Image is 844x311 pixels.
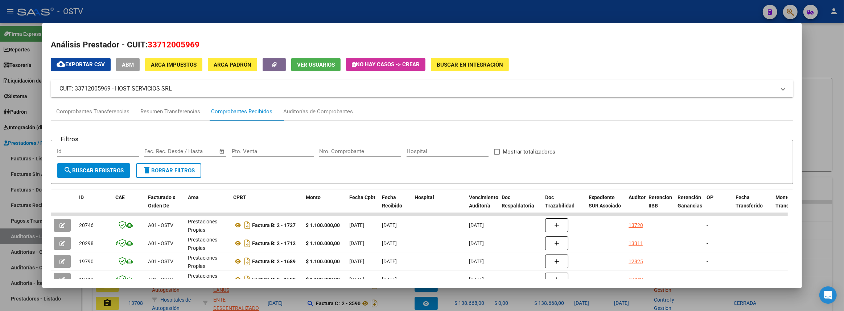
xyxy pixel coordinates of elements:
[148,40,199,49] span: 33712005969
[349,222,364,228] span: [DATE]
[431,58,509,71] button: Buscar en Integración
[379,190,412,222] datatable-header-cell: Fecha Recibido
[469,240,484,246] span: [DATE]
[349,194,375,200] span: Fecha Cpbt
[188,219,217,233] span: Prestaciones Propias
[63,167,124,174] span: Buscar Registros
[346,58,425,71] button: No hay casos -> Crear
[79,259,94,264] span: 19790
[469,222,484,228] span: [DATE]
[57,134,82,144] h3: Filtros
[629,194,650,200] span: Auditoria
[59,84,775,93] mat-panel-title: CUIT: 33712005969 - HOST SERVICIOS SRL
[382,194,402,209] span: Fecha Recibido
[291,58,341,71] button: Ver Usuarios
[214,62,251,68] span: ARCA Padrón
[707,194,713,200] span: OP
[243,256,252,267] i: Descargar documento
[79,222,94,228] span: 20746
[707,240,708,246] span: -
[252,240,296,246] strong: Factura B: 2 - 1712
[502,194,534,209] span: Doc Respaldatoria
[707,259,708,264] span: -
[51,39,793,51] h2: Análisis Prestador - CUIT:
[188,255,217,269] span: Prestaciones Propias
[707,277,708,282] span: -
[140,108,200,116] div: Resumen Transferencias
[252,277,296,282] strong: Factura B: 2 - 1680
[675,190,704,222] datatable-header-cell: Retención Ganancias
[678,194,702,209] span: Retención Ganancias
[230,190,303,222] datatable-header-cell: CPBT
[145,190,185,222] datatable-header-cell: Facturado x Orden De
[306,194,321,200] span: Monto
[79,194,84,200] span: ID
[136,163,201,178] button: Borrar Filtros
[306,222,340,228] strong: $ 1.100.000,00
[218,147,226,156] button: Open calendar
[346,190,379,222] datatable-header-cell: Fecha Cpbt
[736,194,763,209] span: Fecha Transferido
[148,222,173,228] span: A01 - OSTV
[211,108,272,116] div: Comprobantes Recibidos
[283,108,353,116] div: Auditorías de Comprobantes
[775,194,803,209] span: Monto Transferido
[188,237,217,251] span: Prestaciones Propias
[349,277,364,282] span: [DATE]
[57,61,105,68] span: Exportar CSV
[586,190,626,222] datatable-header-cell: Expediente SUR Asociado
[79,277,94,282] span: 19411
[629,276,643,284] div: 12442
[243,219,252,231] i: Descargar documento
[151,62,197,68] span: ARCA Impuestos
[349,240,364,246] span: [DATE]
[773,190,812,222] datatable-header-cell: Monto Transferido
[148,194,175,209] span: Facturado x Orden De
[352,61,420,68] span: No hay casos -> Crear
[148,259,173,264] span: A01 - OSTV
[469,259,484,264] span: [DATE]
[185,190,230,222] datatable-header-cell: Area
[469,277,484,282] span: [DATE]
[63,166,72,175] mat-icon: search
[51,80,793,97] mat-expansion-panel-header: CUIT: 33712005969 - HOST SERVICIOS SRL
[382,277,397,282] span: [DATE]
[499,190,542,222] datatable-header-cell: Doc Respaldatoria
[649,194,672,209] span: Retencion IIBB
[819,286,837,304] div: Open Intercom Messenger
[349,259,364,264] span: [DATE]
[243,238,252,249] i: Descargar documento
[626,190,646,222] datatable-header-cell: Auditoria
[297,62,335,68] span: Ver Usuarios
[466,190,499,222] datatable-header-cell: Vencimiento Auditoría
[188,273,217,287] span: Prestaciones Propias
[629,221,643,230] div: 13720
[707,222,708,228] span: -
[303,190,346,222] datatable-header-cell: Monto
[112,190,145,222] datatable-header-cell: CAE
[143,167,195,174] span: Borrar Filtros
[469,194,498,209] span: Vencimiento Auditoría
[437,62,503,68] span: Buscar en Integración
[51,58,111,71] button: Exportar CSV
[188,194,199,200] span: Area
[76,190,112,222] datatable-header-cell: ID
[122,62,134,68] span: ABM
[144,148,168,155] input: Start date
[252,222,296,228] strong: Factura B: 2 - 1727
[306,240,340,246] strong: $ 1.100.000,00
[56,108,129,116] div: Comprobantes Transferencias
[243,274,252,285] i: Descargar documento
[252,259,296,264] strong: Factura B: 2 - 1689
[116,58,140,71] button: ABM
[143,166,151,175] mat-icon: delete
[589,194,621,209] span: Expediente SUR Asociado
[145,58,202,71] button: ARCA Impuestos
[79,240,94,246] span: 20298
[57,60,65,68] mat-icon: cloud_download
[306,259,340,264] strong: $ 1.100.000,00
[412,190,466,222] datatable-header-cell: Hospital
[542,190,586,222] datatable-header-cell: Doc Trazabilidad
[629,239,643,248] div: 13311
[415,194,434,200] span: Hospital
